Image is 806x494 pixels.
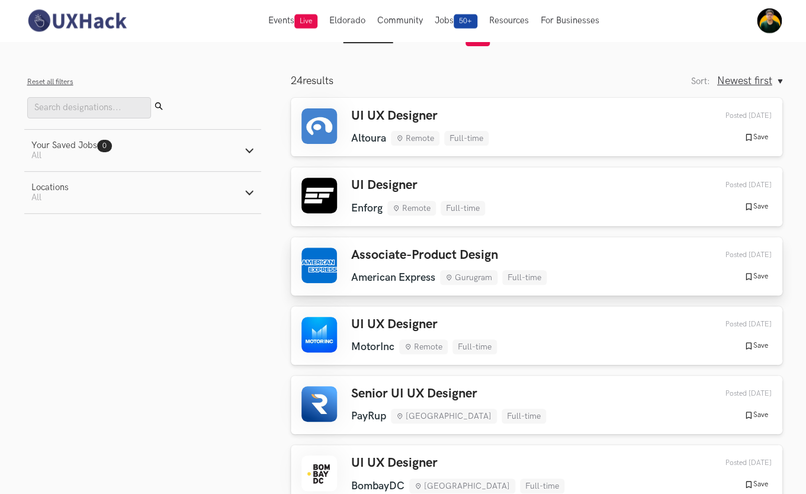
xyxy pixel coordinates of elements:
a: UI UX Designer Altoura Remote Full-time Posted [DATE] Save [291,98,782,156]
a: Senior UI UX Designer PayRup [GEOGRAPHIC_DATA] Full-time Posted [DATE] Save [291,376,782,434]
div: 27th Sep [698,320,772,329]
div: 27th Sep [698,251,772,259]
li: BombayDC [351,480,404,492]
button: Your Saved Jobs0 All [24,130,261,171]
label: Sort: [691,76,710,86]
li: Remote [399,339,448,354]
h3: UI Designer [351,178,485,193]
li: [GEOGRAPHIC_DATA] [409,479,515,493]
li: Altoura [351,132,386,145]
span: Newest first [717,75,772,87]
span: 24 [291,75,303,87]
div: Your Saved Jobs [31,140,112,150]
div: 26th Sep [698,458,772,467]
div: 27th Sep [698,181,772,190]
button: Save [740,479,772,490]
button: Reset all filters [27,78,73,86]
button: Save [740,271,772,282]
h3: UI UX Designer [351,108,489,124]
button: Save [740,132,772,143]
h3: UI UX Designer [351,317,497,332]
a: UI Designer Enforg Remote Full-time Posted [DATE] Save [291,167,782,226]
span: Live [294,14,317,28]
li: Full-time [444,131,489,146]
button: Save [740,341,772,351]
span: All [31,150,41,161]
li: Full-time [502,409,546,424]
p: results [291,75,333,87]
li: Remote [387,201,436,216]
a: Associate-Product Design American Express Gurugram Full-time Posted [DATE] Save [291,237,782,296]
li: Gurugram [440,270,497,285]
span: 50+ [454,14,477,28]
span: 0 [102,142,107,150]
span: All [31,193,41,203]
li: Full-time [441,201,485,216]
li: [GEOGRAPHIC_DATA] [391,409,497,424]
li: Full-time [502,270,547,285]
a: UI UX Designer MotorInc Remote Full-time Posted [DATE] Save [291,306,782,365]
input: Search [27,97,151,118]
div: Locations [31,182,69,193]
img: UXHack-logo.png [24,8,130,33]
img: Your profile pic [757,8,782,33]
li: MotorInc [351,341,394,353]
li: Full-time [452,339,497,354]
li: American Express [351,271,435,284]
div: 27th Sep [698,389,772,398]
h3: UI UX Designer [351,455,564,471]
button: Newest first, Sort: [717,75,782,87]
button: Save [740,410,772,421]
li: PayRup [351,410,386,422]
li: Full-time [520,479,564,493]
li: Remote [391,131,439,146]
button: LocationsAll [24,172,261,213]
h3: Senior UI UX Designer [351,386,546,402]
h3: Associate-Product Design [351,248,547,263]
button: Save [740,201,772,212]
li: Enforg [351,202,383,214]
div: 29th Sep [698,111,772,120]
